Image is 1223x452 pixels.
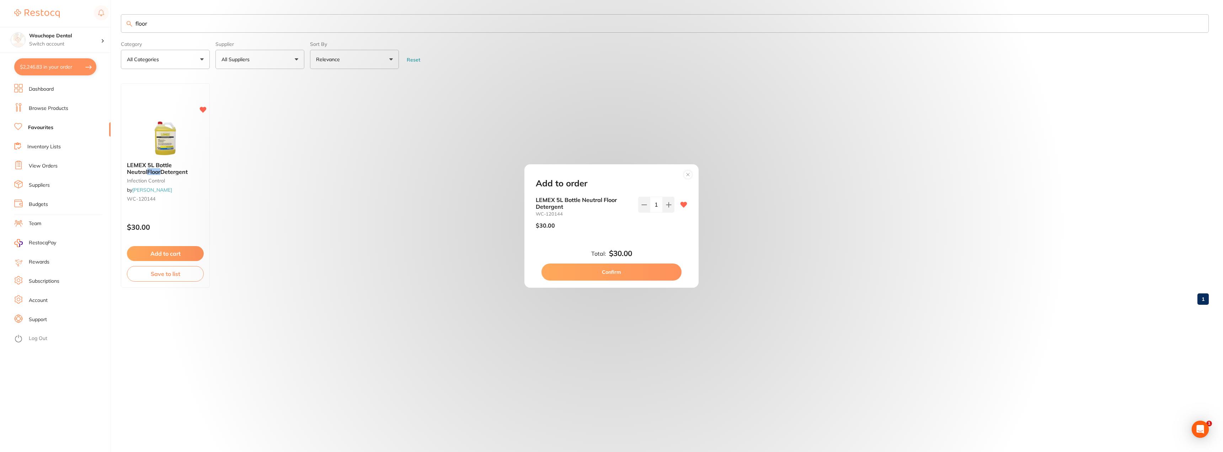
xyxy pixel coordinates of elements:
[541,264,682,281] button: Confirm
[536,211,632,217] small: WC-120144
[536,179,587,188] h2: Add to order
[1206,421,1212,426] span: 1
[609,249,632,258] b: $30.00
[591,250,606,257] label: Total:
[536,222,555,229] p: $30.00
[536,197,632,210] b: LEMEX 5L Bottle Neutral Floor Detergent
[1192,421,1209,438] div: Open Intercom Messenger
